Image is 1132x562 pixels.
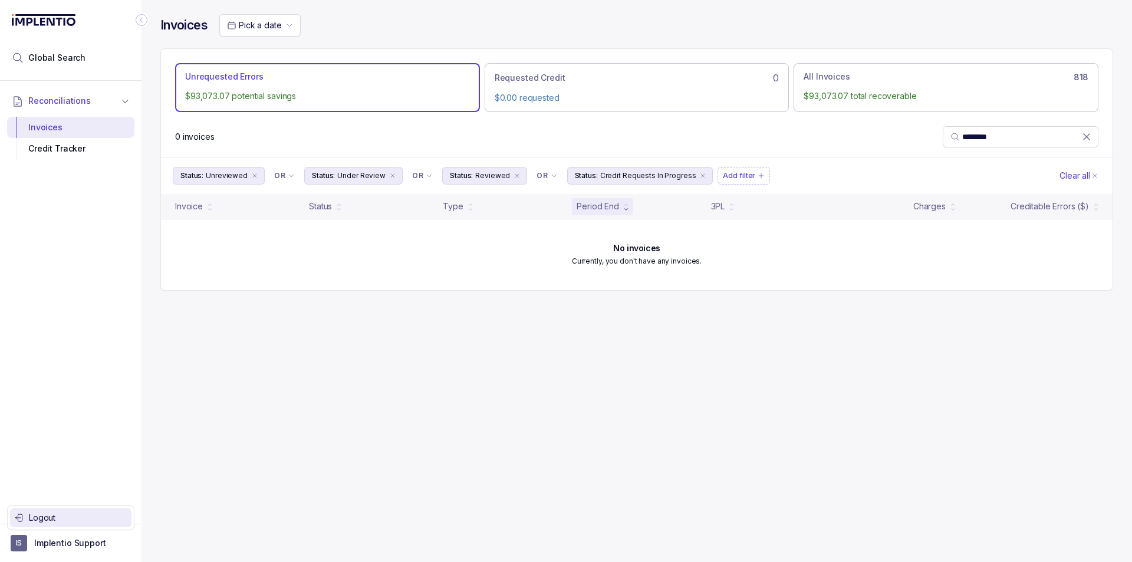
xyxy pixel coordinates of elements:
div: Status [309,201,332,212]
p: Status: [575,170,598,182]
button: Date Range Picker [219,14,301,37]
div: remove content [698,171,707,180]
p: $93,073.07 potential savings [185,90,470,102]
div: Invoices [17,117,125,138]
div: Invoice [175,201,203,212]
li: Filter Chip Connector undefined [537,171,557,180]
p: $93,073.07 total recoverable [804,90,1088,102]
div: remove content [250,171,259,180]
search: Date Range Picker [227,19,281,31]
button: Filter Chip Add filter [718,167,770,185]
button: Clear Filters [1057,167,1101,185]
h4: Invoices [160,17,208,34]
span: User initials [11,535,27,551]
p: Under Review [337,170,386,182]
div: 0 [495,71,779,85]
p: OR [274,171,285,180]
button: Filter Chip Connector undefined [407,167,437,184]
div: Period End [577,201,619,212]
li: Filter Chip Connector undefined [274,171,295,180]
ul: Filter Group [173,167,1057,185]
div: Creditable Errors ($) [1011,201,1089,212]
div: Charges [913,201,946,212]
div: Collapse Icon [134,13,149,27]
p: Implentio Support [34,537,106,549]
div: Type [443,201,463,212]
span: Pick a date [239,20,281,30]
h6: 818 [1074,73,1088,82]
button: Filter Chip Credit Requests In Progress [567,167,713,185]
p: Logout [29,512,127,524]
div: remove content [512,171,522,180]
button: User initialsImplentio Support [11,535,131,551]
p: OR [412,171,423,180]
h6: No invoices [613,244,660,253]
p: Unreviewed [206,170,248,182]
p: Requested Credit [495,72,565,84]
p: Clear all [1059,170,1090,182]
li: Filter Chip Connector undefined [412,171,433,180]
p: Status: [312,170,335,182]
div: Remaining page entries [175,131,215,143]
p: 0 invoices [175,131,215,143]
button: Filter Chip Connector undefined [269,167,300,184]
span: Global Search [28,52,85,64]
button: Reconciliations [7,88,134,114]
p: OR [537,171,548,180]
div: 3PL [711,201,725,212]
p: Add filter [723,170,755,182]
button: Filter Chip Connector undefined [532,167,562,184]
p: Status: [450,170,473,182]
div: Credit Tracker [17,138,125,159]
span: Reconciliations [28,95,91,107]
p: Reviewed [475,170,510,182]
div: Reconciliations [7,114,134,162]
button: Filter Chip Unreviewed [173,167,265,185]
p: Currently, you don't have any invoices. [572,255,702,267]
p: Credit Requests In Progress [600,170,696,182]
p: Unrequested Errors [185,71,263,83]
ul: Action Tab Group [175,63,1098,111]
button: Filter Chip Reviewed [442,167,527,185]
div: remove content [388,171,397,180]
button: Filter Chip Under Review [304,167,403,185]
p: Status: [180,170,203,182]
p: $0.00 requested [495,92,779,104]
p: All Invoices [804,71,850,83]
